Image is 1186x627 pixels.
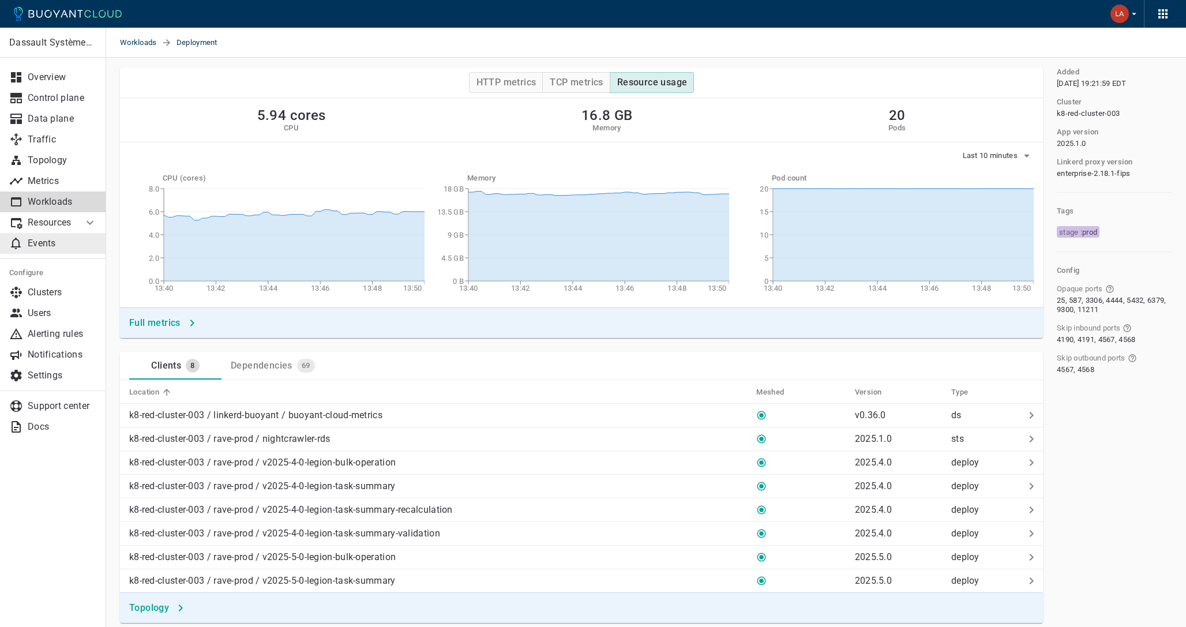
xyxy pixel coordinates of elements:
div: Dependencies [226,355,292,371]
p: Metrics [28,175,97,187]
h2: 16.8 GB [581,107,633,123]
button: Resource usage [610,72,695,93]
span: 69 [297,361,315,370]
tspan: 20 [760,185,768,193]
h2: 5.94 cores [257,107,326,123]
h5: Configure [9,268,97,277]
tspan: 13:50 [708,284,727,292]
h5: Memory [467,174,729,183]
h4: TCP metrics [550,77,603,88]
p: Dassault Systèmes- MEDIDATA [9,37,96,48]
span: Location [129,387,174,397]
h4: Topology [129,602,169,614]
p: Events [28,238,97,249]
button: Last 10 minutes [963,147,1034,164]
p: k8-red-cluster-003 / rave-prod / v2025-4-0-legion-bulk-operation [129,457,396,468]
tspan: 13:48 [972,284,991,292]
span: 4190, 4191, 4567, 4568 [1057,335,1136,344]
p: Topology [28,155,97,166]
span: Skip inbound ports [1057,324,1120,333]
h5: Meshed [756,388,784,397]
p: k8-red-cluster-003 / rave-prod / v2025-5-0-legion-bulk-operation [129,551,396,563]
span: Opaque ports [1057,284,1103,294]
span: Deployment [177,28,231,58]
tspan: 13:42 [207,284,226,292]
p: 2025.5.0 [855,551,892,562]
p: k8-red-cluster-003 / rave-prod / v2025-4-0-legion-task-summary [129,480,396,492]
tspan: 0 B [453,277,464,286]
span: k8-red-cluster-003 [1057,109,1120,118]
span: 2025.1.0 [1057,139,1086,148]
a: Workloads [120,28,162,58]
tspan: 13:48 [363,284,382,292]
tspan: 8.0 [149,185,159,193]
tspan: 13:40 [155,284,174,292]
tspan: 13.5 GB [437,208,464,216]
button: Full metrics [125,313,201,333]
p: Traffic [28,134,97,145]
tspan: 9 GB [448,231,464,239]
p: deploy [951,575,1020,587]
button: HTTP metrics [469,72,543,93]
span: stage : [1059,228,1082,236]
p: Docs [28,421,97,433]
p: Support center [28,400,97,412]
span: enterprise-2.18.1-fips [1057,169,1131,178]
h5: Linkerd proxy version [1057,157,1132,167]
h5: Pods [888,123,906,133]
span: Last 10 minutes [963,151,1020,160]
p: k8-red-cluster-003 / rave-prod / v2025-4-0-legion-task-summary-validation [129,528,440,539]
tspan: 18 GB [444,185,464,193]
span: Type [951,387,984,397]
tspan: 5 [764,254,768,262]
svg: Ports that bypass the Linkerd proxy for outgoing connections [1128,354,1137,363]
p: Overview [28,72,97,83]
p: Clusters [28,287,97,298]
p: 2025.5.0 [855,575,892,586]
tspan: 13:46 [920,284,939,292]
p: Workloads [28,196,97,208]
p: Notifications [28,349,97,361]
span: 8 [186,361,199,370]
p: k8-red-cluster-003 / rave-prod / nightcrawler-rds [129,433,331,445]
h4: Full metrics [129,317,181,329]
p: 2025.4.0 [855,528,892,539]
p: Settings [28,370,97,381]
tspan: 4.0 [149,231,159,239]
span: Version [855,387,897,397]
tspan: 13:44 [564,284,583,292]
tspan: 0.0 [149,277,159,286]
p: Control plane [28,92,97,104]
a: Topology [125,598,190,618]
h5: CPU [257,123,326,133]
svg: Ports that skip Linkerd protocol detection [1105,284,1114,294]
tspan: 13:42 [816,284,835,292]
tspan: 13:40 [459,284,478,292]
h5: Cluster [1057,97,1082,107]
h5: App version [1057,127,1098,137]
p: ds [951,410,1020,421]
tspan: 0 [764,277,768,286]
h5: Type [951,388,969,397]
p: Alerting rules [28,328,97,340]
p: deploy [951,551,1020,563]
p: Users [28,307,97,319]
tspan: 13:44 [868,284,887,292]
h5: Config [1057,266,1172,275]
h2: 20 [888,107,906,123]
tspan: 13:46 [311,284,330,292]
span: Sat, 09 Aug 2025 23:21:59 UTC [1057,79,1127,88]
p: 2025.4.0 [855,480,892,491]
h5: Tags [1057,207,1172,216]
p: deploy [951,457,1020,468]
tspan: 13:42 [511,284,530,292]
div: Clients [147,355,181,371]
p: deploy [951,504,1020,516]
tspan: 13:50 [1012,284,1031,292]
h5: CPU (cores) [163,174,425,183]
button: TCP metrics [542,72,610,93]
p: deploy [951,528,1020,539]
tspan: 13:50 [403,284,422,292]
span: Meshed [756,387,799,397]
